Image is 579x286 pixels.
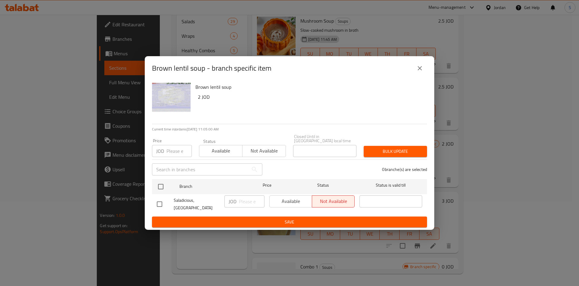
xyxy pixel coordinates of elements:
span: Available [202,146,240,155]
p: JOD [229,198,236,205]
input: Please enter price [239,195,264,207]
span: Not available [245,146,283,155]
button: Bulk update [364,146,427,157]
span: Price [247,182,287,189]
span: Status [292,182,355,189]
button: Not available [242,145,286,157]
span: Status is valid till [359,182,422,189]
button: Save [152,217,427,228]
p: Current time in Jordan is [DATE] 11:05:00 AM [152,127,427,132]
span: Branch [179,183,242,190]
h2: Brown lentil soup - branch specific item [152,63,271,73]
button: Available [199,145,242,157]
span: Bulk update [369,148,422,155]
h6: Brown lentil soup [195,83,422,91]
p: 0 branche(s) are selected [382,166,427,172]
p: JOD [156,147,164,155]
span: Saladicious, [GEOGRAPHIC_DATA] [174,197,220,212]
img: Brown lentil soup [152,83,191,121]
input: Please enter price [166,145,192,157]
span: Save [157,218,422,226]
button: close [413,61,427,76]
h6: 2 JOD [198,93,422,101]
input: Search in branches [152,163,248,175]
